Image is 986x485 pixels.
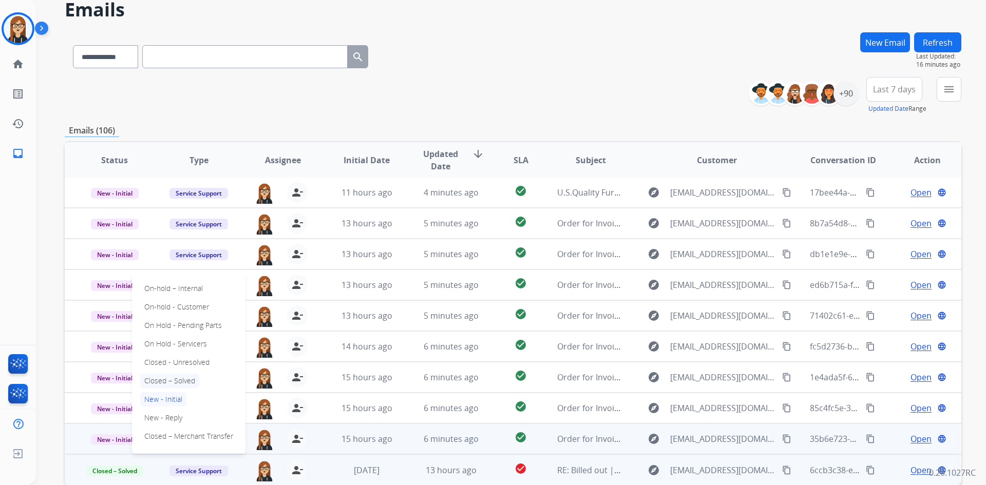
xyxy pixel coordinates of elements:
mat-icon: language [937,311,946,320]
span: Open [911,186,932,199]
span: New - Initial [91,219,139,229]
img: agent-avatar [254,429,275,450]
span: New - Initial [91,434,139,445]
span: Order for Invoice# 467928 From AHM Furniture Service Inc [557,341,783,352]
mat-icon: explore [648,402,660,414]
span: Updated Date [418,148,464,172]
span: New - Initial [91,311,139,322]
mat-icon: check_circle [515,308,527,320]
span: 15 hours ago [342,372,392,383]
span: fc5d2736-bb56-4467-aa2c-d9349f25c573 [810,341,964,352]
span: Open [911,309,932,322]
span: New - Initial [91,403,139,414]
span: Order for Invoice# 467898 From AHM Furniture Service Inc [557,433,783,444]
mat-icon: check_circle [515,400,527,413]
span: 13 hours ago [342,279,392,290]
mat-icon: check_circle [515,462,527,475]
mat-icon: content_copy [866,434,875,443]
mat-icon: arrow_downward [472,148,484,160]
span: Subject [576,154,606,166]
span: Order for Invoice# 467946 From AHM Furniture Service Inc [557,279,783,290]
img: agent-avatar [254,367,275,389]
mat-icon: language [937,188,946,197]
img: agent-avatar [254,275,275,296]
mat-icon: content_copy [866,311,875,320]
span: 85c4fc5e-362f-428e-84af-db0304b94101 [810,402,962,414]
span: [EMAIL_ADDRESS][DOMAIN_NAME] [670,371,776,383]
span: Initial Date [344,154,390,166]
span: Open [911,340,932,353]
p: On Hold - Pending Parts [140,318,226,333]
mat-icon: inbox [12,147,24,160]
mat-icon: search [352,51,364,63]
span: New - Initial [91,249,139,260]
span: 71402c61-eb24-4bf8-900e-142b81fa7549 [810,310,965,321]
span: Service Support [169,219,228,229]
span: 13 hours ago [342,310,392,321]
mat-icon: content_copy [866,465,875,475]
span: New - Initial [91,188,139,199]
span: Status [101,154,128,166]
p: Closed – Solved [140,374,199,388]
mat-icon: content_copy [782,373,791,382]
mat-icon: person_remove [291,279,304,291]
span: 6 minutes ago [424,402,479,414]
p: On-hold - Customer [140,300,213,314]
span: Order for Invoice# 467911 From AHM Furniture Service Inc [557,402,783,414]
mat-icon: content_copy [782,249,791,259]
mat-icon: person_remove [291,248,304,260]
button: New Email [860,32,910,52]
mat-icon: content_copy [782,465,791,475]
button: Last 7 days [866,77,922,102]
mat-icon: language [937,434,946,443]
mat-icon: explore [648,340,660,353]
img: agent-avatar [254,460,275,481]
mat-icon: explore [648,464,660,476]
mat-icon: language [937,465,946,475]
mat-icon: check_circle [515,216,527,228]
span: Open [911,217,932,229]
span: 16 minutes ago [916,61,961,69]
span: [EMAIL_ADDRESS][DOMAIN_NAME] [670,248,776,260]
p: On-hold – Internal [140,281,207,296]
mat-icon: language [937,342,946,351]
mat-icon: explore [648,279,660,291]
mat-icon: content_copy [782,434,791,443]
span: 5 minutes ago [424,279,479,290]
mat-icon: language [937,280,946,289]
span: New - Initial [91,373,139,383]
span: 1e4ada5f-654a-46b0-9886-efacb385f8de [810,372,963,383]
mat-icon: explore [648,309,660,322]
span: Type [189,154,208,166]
span: Open [911,371,932,383]
span: [EMAIL_ADDRESS][DOMAIN_NAME] [670,464,776,476]
mat-icon: explore [648,433,660,445]
span: Order for Invoice# 467942 From AHM Furniture Service Inc [557,310,783,321]
mat-icon: person_remove [291,464,304,476]
mat-icon: content_copy [866,280,875,289]
span: Range [868,104,926,113]
p: Closed - Unresolved [140,355,214,370]
span: 15 hours ago [342,433,392,444]
mat-icon: content_copy [782,219,791,228]
span: 35b6e723-824e-4cff-b1db-2c98ff534655 [810,433,962,444]
span: 5 minutes ago [424,310,479,321]
span: 13 hours ago [342,248,392,260]
span: Closed – Solved [86,465,143,476]
span: 4 minutes ago [424,187,479,198]
span: 5 minutes ago [424,218,479,229]
mat-icon: list_alt [12,88,24,100]
span: 6 minutes ago [424,372,479,383]
span: [EMAIL_ADDRESS][DOMAIN_NAME] [670,340,776,353]
mat-icon: content_copy [866,219,875,228]
mat-icon: person_remove [291,371,304,383]
mat-icon: person_remove [291,340,304,353]
span: Open [911,248,932,260]
img: agent-avatar [254,398,275,419]
mat-icon: content_copy [782,311,791,320]
span: Service Support [169,465,228,476]
span: Service Support [169,249,228,260]
mat-icon: content_copy [866,249,875,259]
mat-icon: content_copy [782,280,791,289]
mat-icon: person_remove [291,433,304,445]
